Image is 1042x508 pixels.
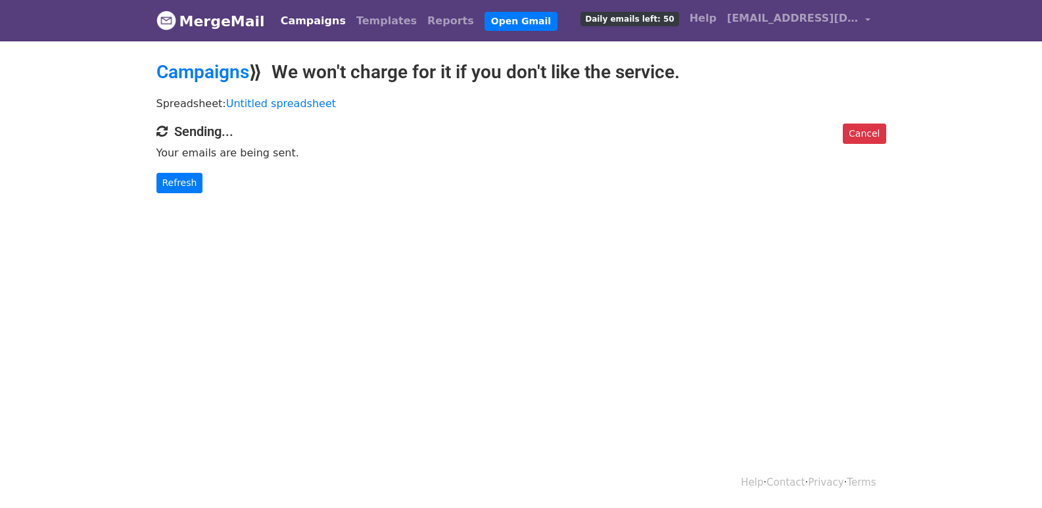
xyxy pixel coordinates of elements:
[575,5,684,32] a: Daily emails left: 50
[156,173,203,193] a: Refresh
[156,11,176,30] img: MergeMail logo
[684,5,722,32] a: Help
[422,8,479,34] a: Reports
[156,61,886,83] h2: ⟫ We won't charge for it if you don't like the service.
[767,476,805,488] a: Contact
[741,476,763,488] a: Help
[727,11,859,26] span: [EMAIL_ADDRESS][DOMAIN_NAME]
[808,476,843,488] a: Privacy
[156,7,265,35] a: MergeMail
[580,12,678,26] span: Daily emails left: 50
[156,146,886,160] p: Your emails are being sent.
[275,8,351,34] a: Campaigns
[847,476,876,488] a: Terms
[722,5,876,36] a: [EMAIL_ADDRESS][DOMAIN_NAME]
[156,61,249,83] a: Campaigns
[485,12,557,31] a: Open Gmail
[843,124,886,144] a: Cancel
[226,97,336,110] a: Untitled spreadsheet
[156,124,886,139] h4: Sending...
[351,8,422,34] a: Templates
[156,97,886,110] p: Spreadsheet:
